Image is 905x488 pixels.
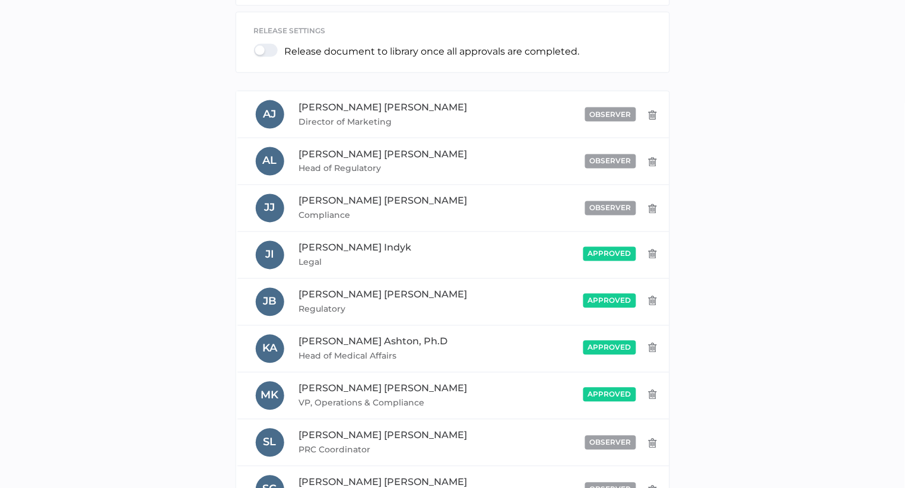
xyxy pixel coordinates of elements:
[588,249,631,258] span: approved
[299,383,468,394] span: [PERSON_NAME] [PERSON_NAME]
[299,115,478,129] span: Director of Marketing
[265,201,275,214] span: J J
[648,110,658,120] img: delete
[299,161,478,176] span: Head of Regulatory
[299,302,478,316] span: Regulatory
[299,148,468,160] span: [PERSON_NAME] [PERSON_NAME]
[590,204,631,213] span: observer
[588,390,631,399] span: approved
[299,289,468,300] span: [PERSON_NAME] [PERSON_NAME]
[299,336,448,347] span: [PERSON_NAME] Ashton, Ph.D
[299,477,468,488] span: [PERSON_NAME] [PERSON_NAME]
[648,249,658,259] img: delete
[648,204,658,214] img: delete
[261,389,279,402] span: M K
[648,157,658,167] img: delete
[299,102,468,113] span: [PERSON_NAME] [PERSON_NAME]
[262,342,277,355] span: K A
[254,26,326,35] span: release settings
[299,208,478,223] span: Compliance
[299,255,478,270] span: Legal
[263,295,277,308] span: J B
[285,46,580,57] p: Release document to library once all approvals are completed.
[590,110,631,119] span: observer
[648,439,658,448] img: delete
[588,296,631,305] span: approved
[299,349,478,363] span: Head of Medical Affairs
[648,343,658,353] img: delete
[263,107,277,121] span: A J
[263,436,277,449] span: S L
[590,438,631,447] span: observer
[299,430,468,441] span: [PERSON_NAME] [PERSON_NAME]
[299,396,478,410] span: VP, Operations & Compliance
[648,296,658,306] img: delete
[299,242,412,253] span: [PERSON_NAME] Indyk
[590,157,631,166] span: observer
[588,343,631,352] span: approved
[648,390,658,400] img: delete
[299,443,478,457] span: PRC Coordinator
[299,195,468,207] span: [PERSON_NAME] [PERSON_NAME]
[265,248,274,261] span: J I
[263,154,277,167] span: A L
